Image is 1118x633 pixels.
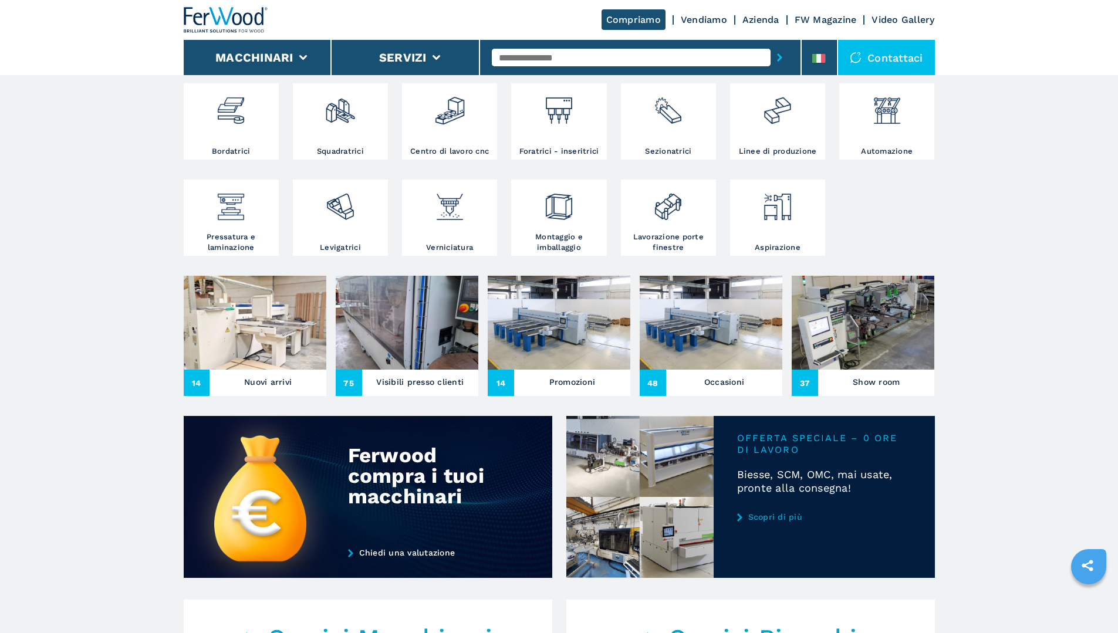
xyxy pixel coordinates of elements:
h3: Promozioni [549,374,596,390]
img: Visibili presso clienti [336,276,478,370]
a: Linee di produzione [730,83,825,160]
a: Verniciatura [402,180,497,256]
a: Squadratrici [293,83,388,160]
img: Ferwood compra i tuoi macchinari [184,416,552,578]
h3: Montaggio e imballaggio [514,232,603,253]
a: Pressatura e laminazione [184,180,279,256]
iframe: Chat [1068,580,1109,624]
a: Visibili presso clienti75Visibili presso clienti [336,276,478,396]
img: Promozioni [488,276,630,370]
a: Levigatrici [293,180,388,256]
span: 14 [488,370,514,396]
img: automazione.png [872,86,903,126]
a: Automazione [839,83,934,160]
button: Macchinari [215,50,293,65]
img: sezionatrici_2.png [653,86,684,126]
a: Centro di lavoro cnc [402,83,497,160]
a: Nuovi arrivi14Nuovi arrivi [184,276,326,396]
a: Promozioni14Promozioni [488,276,630,396]
img: pressa-strettoia.png [215,182,246,222]
img: bordatrici_1.png [215,86,246,126]
span: 48 [640,370,666,396]
span: 14 [184,370,210,396]
a: Vendiamo [681,14,727,25]
h3: Show room [853,374,900,390]
h3: Pressatura e laminazione [187,232,276,253]
h3: Levigatrici [320,242,361,253]
h3: Verniciatura [426,242,473,253]
img: foratrici_inseritrici_2.png [543,86,575,126]
span: 75 [336,370,362,396]
h3: Lavorazione porte finestre [624,232,713,253]
a: Bordatrici [184,83,279,160]
h3: Occasioni [704,374,744,390]
img: Contattaci [850,52,862,63]
img: aspirazione_1.png [762,182,793,222]
div: Contattaci [838,40,935,75]
a: Foratrici - inseritrici [511,83,606,160]
div: Ferwood compra i tuoi macchinari [348,445,501,507]
a: FW Magazine [795,14,857,25]
a: Video Gallery [872,14,934,25]
img: Show room [792,276,934,370]
img: montaggio_imballaggio_2.png [543,182,575,222]
a: Sezionatrici [621,83,716,160]
img: lavorazione_porte_finestre_2.png [653,182,684,222]
a: Azienda [742,14,779,25]
h3: Sezionatrici [645,146,691,157]
img: squadratrici_2.png [325,86,356,126]
img: Biesse, SCM, OMC, mai usate, pronte alla consegna! [566,416,714,578]
img: centro_di_lavoro_cnc_2.png [434,86,465,126]
a: Lavorazione porte finestre [621,180,716,256]
img: Ferwood [184,7,268,33]
a: Scopri di più [737,512,911,522]
h3: Bordatrici [212,146,251,157]
img: levigatrici_2.png [325,182,356,222]
h3: Automazione [861,146,913,157]
img: verniciatura_1.png [434,182,465,222]
h3: Foratrici - inseritrici [519,146,599,157]
img: linee_di_produzione_2.png [762,86,793,126]
a: sharethis [1073,551,1102,580]
button: submit-button [771,44,789,71]
a: Chiedi una valutazione [348,548,510,557]
img: Nuovi arrivi [184,276,326,370]
h3: Nuovi arrivi [244,374,292,390]
span: 37 [792,370,818,396]
button: Servizi [379,50,427,65]
a: Montaggio e imballaggio [511,180,606,256]
a: Show room37Show room [792,276,934,396]
h3: Squadratrici [317,146,364,157]
a: Compriamo [602,9,666,30]
h3: Centro di lavoro cnc [410,146,489,157]
h3: Aspirazione [755,242,800,253]
h3: Visibili presso clienti [376,374,464,390]
h3: Linee di produzione [739,146,817,157]
a: Occasioni48Occasioni [640,276,782,396]
img: Occasioni [640,276,782,370]
a: Aspirazione [730,180,825,256]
